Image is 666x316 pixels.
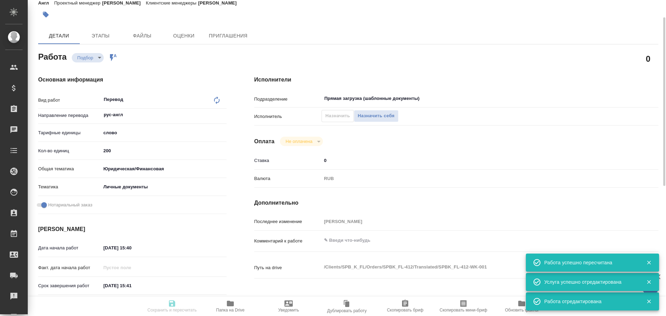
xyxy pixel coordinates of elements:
[544,279,636,285] div: Услуга успешно отредактирована
[223,114,224,116] button: Open
[254,157,322,164] p: Ставка
[434,297,493,316] button: Скопировать мини-бриф
[322,155,625,165] input: ✎ Введи что-нибудь
[102,0,146,6] p: [PERSON_NAME]
[101,127,227,139] div: слово
[254,76,658,84] h4: Исполнители
[259,297,318,316] button: Уведомить
[38,147,101,154] p: Кол-во единиц
[201,297,259,316] button: Папка на Drive
[254,137,275,146] h4: Оплата
[322,173,625,185] div: RUB
[354,110,398,122] button: Назначить себя
[38,282,101,289] p: Срок завершения работ
[254,218,322,225] p: Последнее изменение
[42,32,76,40] span: Детали
[254,264,322,271] p: Путь на drive
[358,112,394,120] span: Назначить себя
[327,308,367,313] span: Дублировать работу
[198,0,242,6] p: [PERSON_NAME]
[38,264,101,271] p: Факт. дата начала работ
[646,53,650,65] h2: 0
[439,308,487,313] span: Скопировать мини-бриф
[278,308,299,313] span: Уведомить
[84,32,117,40] span: Этапы
[101,243,162,253] input: ✎ Введи что-нибудь
[38,7,53,22] button: Добавить тэг
[48,202,92,208] span: Нотариальный заказ
[544,298,636,305] div: Работа отредактирована
[254,238,322,245] p: Комментарий к работе
[280,137,323,146] div: Подбор
[38,50,67,62] h2: Работа
[642,279,656,285] button: Закрыть
[642,259,656,266] button: Закрыть
[101,263,162,273] input: Пустое поле
[54,0,102,6] p: Проектный менеджер
[38,183,101,190] p: Тематика
[101,181,227,193] div: Личные документы
[147,308,197,313] span: Сохранить и пересчитать
[254,199,658,207] h4: Дополнительно
[167,32,200,40] span: Оценки
[75,55,95,61] button: Подбор
[101,163,227,175] div: Юридическая/Финансовая
[146,0,198,6] p: Клиентские менеджеры
[126,32,159,40] span: Файлы
[318,297,376,316] button: Дублировать работу
[283,138,314,144] button: Не оплачена
[376,297,434,316] button: Скопировать бриф
[254,96,322,103] p: Подразделение
[254,113,322,120] p: Исполнитель
[38,165,101,172] p: Общая тематика
[642,298,656,305] button: Закрыть
[209,32,248,40] span: Приглашения
[387,308,423,313] span: Скопировать бриф
[493,297,551,316] button: Обновить файлы
[38,129,101,136] p: Тарифные единицы
[254,175,322,182] p: Валюта
[322,261,625,273] textarea: /Clients/SPB_K_FL/Orders/SPBK_FL-412/Translated/SPBK_FL-412-WK-001
[38,225,227,233] h4: [PERSON_NAME]
[72,53,104,62] div: Подбор
[101,146,227,156] input: ✎ Введи что-нибудь
[505,308,539,313] span: Обновить файлы
[38,112,101,119] p: Направление перевода
[38,76,227,84] h4: Основная информация
[544,259,636,266] div: Работа успешно пересчитана
[143,297,201,316] button: Сохранить и пересчитать
[101,281,162,291] input: ✎ Введи что-нибудь
[322,216,625,227] input: Пустое поле
[216,308,245,313] span: Папка на Drive
[38,245,101,251] p: Дата начала работ
[621,98,622,99] button: Open
[38,97,101,104] p: Вид работ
